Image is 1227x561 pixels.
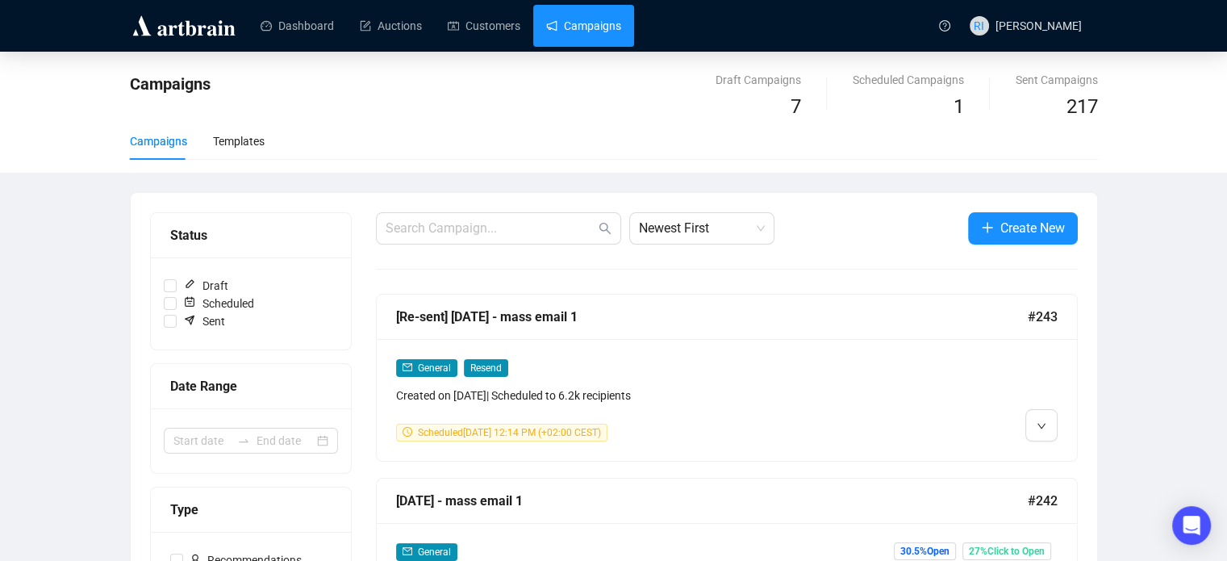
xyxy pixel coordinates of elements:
span: 1 [954,95,964,118]
span: Create New [1000,218,1065,238]
span: Scheduled [177,295,261,312]
span: Resend [464,359,508,377]
div: Date Range [170,376,332,396]
span: 30.5% Open [894,542,956,560]
span: question-circle [939,20,950,31]
span: to [237,434,250,447]
span: swap-right [237,434,250,447]
div: Draft Campaigns [716,71,801,89]
span: 27% Click to Open [962,542,1051,560]
div: Templates [213,132,265,150]
div: Type [170,500,332,520]
span: search [599,222,611,235]
a: Campaigns [546,5,621,47]
div: Status [170,225,332,245]
span: Draft [177,277,235,295]
span: RI [974,17,984,35]
span: #243 [1028,307,1058,327]
span: Sent [177,312,232,330]
div: Sent Campaigns [1016,71,1098,89]
span: General [418,362,451,374]
a: [Re-sent] [DATE] - mass email 1#243mailGeneralResendCreated on [DATE]| Scheduled to 6.2k recipien... [376,294,1078,462]
span: clock-circle [403,427,412,437]
span: mail [403,546,412,556]
div: Created on [DATE] | Scheduled to 6.2k recipients [396,387,890,404]
div: [Re-sent] [DATE] - mass email 1 [396,307,1028,327]
input: Search Campaign... [386,219,595,238]
span: 217 [1066,95,1098,118]
div: Campaigns [130,132,187,150]
span: 7 [791,95,801,118]
input: Start date [173,432,231,450]
span: [PERSON_NAME] [995,19,1082,32]
div: [DATE] - mass email 1 [396,491,1028,511]
input: End date [257,432,314,450]
span: General [418,546,451,558]
span: Newest First [639,213,765,244]
a: Dashboard [261,5,334,47]
img: logo [130,13,238,39]
span: plus [981,221,994,234]
a: Customers [448,5,520,47]
button: Create New [968,212,1078,245]
span: Campaigns [130,74,211,94]
span: down [1037,421,1046,431]
div: Open Intercom Messenger [1172,506,1211,545]
span: mail [403,362,412,372]
span: Scheduled [DATE] 12:14 PM (+02:00 CEST) [418,427,601,438]
a: Auctions [360,5,422,47]
span: #242 [1028,491,1058,511]
div: Scheduled Campaigns [853,71,964,89]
